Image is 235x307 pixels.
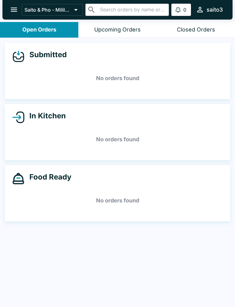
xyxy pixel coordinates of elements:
[22,4,83,16] button: Saito & Pho - Mililani
[24,111,66,120] h4: In Kitchen
[193,3,225,16] button: saito3
[12,128,223,150] h5: No orders found
[22,26,56,33] div: Open Orders
[183,7,186,13] p: 0
[98,6,166,14] input: Search orders by name or phone number
[12,190,223,212] h5: No orders found
[12,67,223,89] h5: No orders found
[24,172,71,182] h4: Food Ready
[24,7,72,13] p: Saito & Pho - Mililani
[6,2,22,17] button: open drawer
[207,6,223,13] div: saito3
[24,50,67,59] h4: Submitted
[177,26,215,33] div: Closed Orders
[94,26,141,33] div: Upcoming Orders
